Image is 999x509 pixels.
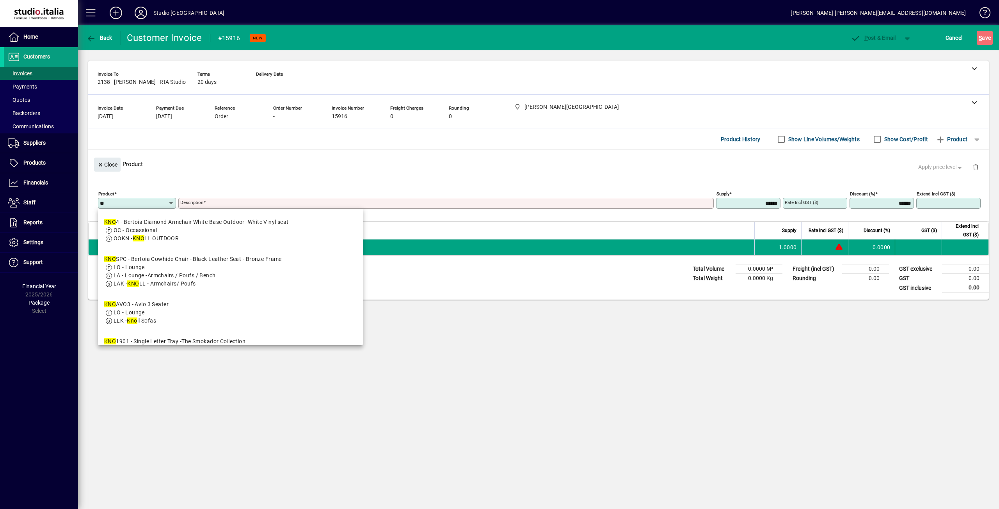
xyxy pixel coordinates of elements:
[785,200,818,205] mat-label: Rate incl GST ($)
[104,256,116,262] em: KNO
[942,274,989,283] td: 0.00
[332,114,347,120] span: 15916
[114,317,156,324] span: LLK - ll Sofas
[895,274,942,283] td: GST
[850,191,875,197] mat-label: Discount (%)
[4,173,78,193] a: Financials
[114,272,216,278] span: LA - Lounge -Armchairs / Poufs / Bench
[23,239,43,245] span: Settings
[114,235,179,241] span: OOKN - LL OUTDOOR
[864,35,868,41] span: P
[28,300,50,306] span: Package
[104,338,116,344] em: KNO
[979,35,982,41] span: S
[918,163,963,171] span: Apply price level
[883,135,928,143] label: Show Cost/Profit
[133,235,144,241] em: KNO
[947,222,979,239] span: Extend incl GST ($)
[84,31,114,45] button: Back
[127,317,137,324] em: Kno
[4,80,78,93] a: Payments
[718,132,764,146] button: Product History
[974,2,989,27] a: Knowledge Base
[736,274,782,283] td: 0.0000 Kg
[97,158,117,171] span: Close
[92,161,123,168] app-page-header-button: Close
[8,70,32,76] span: Invoices
[103,6,128,20] button: Add
[23,53,50,60] span: Customers
[114,227,157,233] span: OC - Occassional
[809,226,843,235] span: Rate incl GST ($)
[127,32,202,44] div: Customer Invoice
[789,264,842,274] td: Freight (incl GST)
[689,264,736,274] td: Total Volume
[4,213,78,232] a: Reports
[944,31,965,45] button: Cancel
[4,153,78,173] a: Products
[98,249,363,294] mat-option: KNOSPC - Bertoia Cowhide Chair - Black Leather Seat - Bronze Frame
[98,331,363,368] mat-option: KNO1901 - Single Letter Tray -The Smokador Collection
[4,67,78,80] a: Invoices
[197,79,217,85] span: 20 days
[779,243,797,251] span: 1.0000
[23,199,36,206] span: Staff
[847,31,900,45] button: Post & Email
[86,35,112,41] span: Back
[716,191,729,197] mat-label: Supply
[895,264,942,274] td: GST exclusive
[128,6,153,20] button: Profile
[104,219,116,225] em: KNO
[8,97,30,103] span: Quotes
[4,106,78,120] a: Backorders
[787,135,860,143] label: Show Line Volumes/Weights
[98,79,186,85] span: 2138 - [PERSON_NAME] - RTA Studio
[842,274,889,283] td: 0.00
[4,27,78,47] a: Home
[23,140,46,146] span: Suppliers
[966,158,985,176] button: Delete
[114,309,145,316] span: LO - Lounge
[851,35,896,41] span: ost & Email
[4,253,78,272] a: Support
[98,114,114,120] span: [DATE]
[848,239,895,255] td: 0.0000
[88,150,989,178] div: Product
[942,264,989,274] td: 0.00
[114,264,145,270] span: LO - Lounge
[23,219,43,225] span: Reports
[921,226,937,235] span: GST ($)
[864,226,890,235] span: Discount (%)
[915,160,967,174] button: Apply price level
[689,274,736,283] td: Total Weight
[23,259,43,265] span: Support
[215,114,228,120] span: Order
[966,163,985,170] app-page-header-button: Delete
[8,123,54,129] span: Communications
[104,255,282,263] div: SPC - Bertoia Cowhide Chair - Black Leather Seat - Bronze Frame
[104,337,245,346] div: 1901 - Single Letter Tray -The Smokador Collection
[977,31,993,45] button: Save
[156,114,172,120] span: [DATE]
[253,35,263,41] span: NEW
[895,283,942,293] td: GST inclusive
[8,83,37,90] span: Payments
[127,280,139,287] em: KNO
[782,226,796,235] span: Supply
[4,133,78,153] a: Suppliers
[791,7,966,19] div: [PERSON_NAME] [PERSON_NAME][EMAIL_ADDRESS][DOMAIN_NAME]
[942,283,989,293] td: 0.00
[946,32,963,44] span: Cancel
[104,300,169,309] div: AVO3 - Avio 3 Seater
[390,114,393,120] span: 0
[98,212,363,249] mat-option: KNO4 - Bertoia Diamond Armchair White Base Outdoor -White Vinyl seat
[180,200,203,205] mat-label: Description
[104,301,116,307] em: KNO
[98,294,363,331] mat-option: KNOAVO3 - Avio 3 Seater
[449,114,452,120] span: 0
[4,93,78,106] a: Quotes
[4,233,78,252] a: Settings
[4,193,78,213] a: Staff
[789,274,842,283] td: Rounding
[153,7,224,19] div: Studio [GEOGRAPHIC_DATA]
